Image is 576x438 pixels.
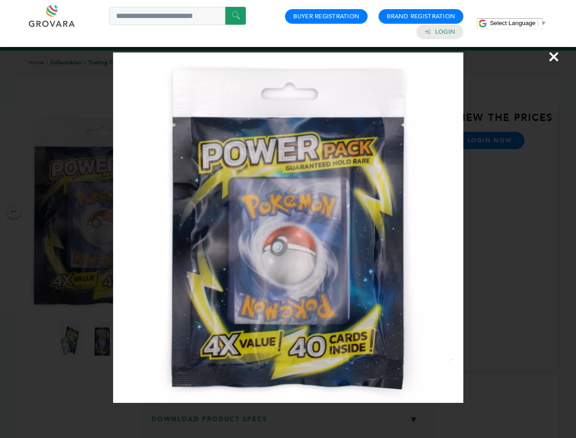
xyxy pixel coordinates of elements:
a: Buyer Registration [293,12,359,21]
span: × [548,44,560,69]
input: Search a product or brand... [109,7,246,25]
img: Image Preview [113,52,463,403]
a: Login [435,28,455,36]
a: Select Language​ [490,20,546,26]
span: Select Language [490,20,535,26]
a: Brand Registration [387,12,455,21]
span: ▼ [540,20,546,26]
span: ​ [538,20,538,26]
